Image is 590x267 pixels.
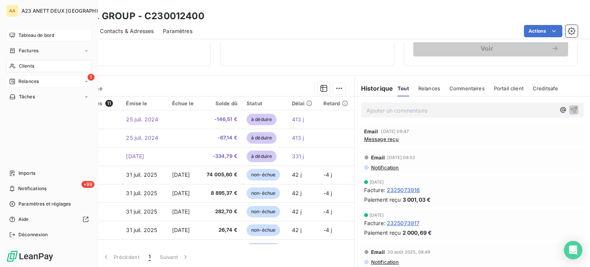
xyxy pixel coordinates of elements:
button: 1 [144,249,155,265]
span: 413 j [292,116,304,123]
span: [DATE] [370,213,384,217]
span: Message reçu [364,136,399,142]
span: Imports [18,170,35,177]
span: Facture : [364,219,385,227]
span: Paiement reçu [364,229,401,237]
span: [DATE] 08:52 [387,155,415,160]
div: Solde dû [204,100,237,106]
h3: NAVAL GROUP - C230012400 [68,9,204,23]
span: à déduire [247,114,277,125]
span: 30 août 2025, 08:49 [387,250,430,254]
span: à déduire [247,151,277,162]
span: Relances [18,78,39,85]
span: Déconnexion [18,231,48,238]
span: -146,51 € [204,116,237,123]
span: Contacts & Adresses [100,27,154,35]
span: Portail client [494,85,524,91]
span: 42 j [292,190,302,196]
span: 74 005,60 € [204,171,237,179]
div: Délai [292,100,314,106]
span: 2325073916 [387,186,420,194]
span: Clients [19,63,34,70]
span: 1 [149,253,151,261]
span: 42 j [292,171,302,178]
span: A23 ANETT DEUX [GEOGRAPHIC_DATA] [22,8,119,14]
div: Statut [247,100,283,106]
span: 331 j [292,153,304,159]
span: non-échue [247,187,280,199]
span: Notifications [18,185,46,192]
div: AA [6,5,18,17]
span: 11 [105,100,113,107]
span: Paramètres [163,27,192,35]
span: [DATE] [172,190,190,196]
span: 282,70 € [204,208,237,216]
div: Échue le [172,100,196,106]
span: Email [364,128,378,134]
span: 26,74 € [204,226,237,234]
span: -4 j [323,171,332,178]
div: Émise le [126,100,162,106]
span: -334,79 € [204,153,237,160]
h6: Historique [355,84,393,93]
span: Tâches [19,93,35,100]
button: Voir [413,40,568,56]
span: Commentaires [449,85,485,91]
span: 31 juil. 2025 [126,227,157,233]
span: +99 [81,181,94,188]
span: [DATE] [172,227,190,233]
span: 3 001,03 € [403,196,431,204]
span: 1 [88,74,94,81]
span: 2 000,69 € [403,229,432,237]
span: [DATE] [370,180,384,184]
span: [DATE] 09:47 [381,129,409,134]
button: Précédent [98,249,144,265]
img: Logo LeanPay [6,250,54,262]
span: Paramètres et réglages [18,201,71,207]
span: 42 j [292,208,302,215]
span: -4 j [323,208,332,215]
span: [DATE] [172,208,190,215]
span: 413 j [292,134,304,141]
span: non-échue [247,243,280,254]
span: non-échue [247,224,280,236]
span: 31 juil. 2025 [126,171,157,178]
span: Facture : [364,186,385,194]
span: 25 juil. 2024 [126,134,158,141]
span: Tout [398,85,409,91]
span: à déduire [247,132,277,144]
span: Tableau de bord [18,32,54,39]
span: [DATE] [126,153,144,159]
span: Factures [19,47,38,54]
span: 8 895,37 € [204,189,237,197]
a: Aide [6,213,92,226]
button: Suivant [155,249,194,265]
span: 2325073917 [387,219,420,227]
span: Aide [18,216,29,223]
span: [DATE] [172,171,190,178]
span: -67,14 € [204,134,237,142]
span: non-échue [247,169,280,181]
span: 31 juil. 2025 [126,190,157,196]
span: Email [371,249,385,255]
span: Notification [370,259,399,265]
div: Retard [323,100,350,106]
span: Paiement reçu [364,196,401,204]
span: 42 j [292,227,302,233]
span: -4 j [323,190,332,196]
span: non-échue [247,206,280,217]
span: 25 juil. 2024 [126,116,158,123]
span: Email [371,154,385,161]
span: Relances [418,85,440,91]
span: -4 j [323,227,332,233]
span: 31 juil. 2025 [126,208,157,215]
span: Creditsafe [533,85,559,91]
button: Actions [524,25,562,37]
span: Notification [370,164,399,171]
span: Voir [423,45,551,51]
div: Open Intercom Messenger [564,241,582,259]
